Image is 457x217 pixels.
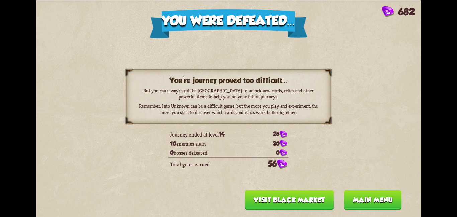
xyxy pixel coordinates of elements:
td: bosses defeated [168,148,255,157]
img: Gem.png [277,160,287,169]
td: 26 [255,129,289,139]
div: Gems [382,6,415,17]
td: enemies slain [168,139,255,148]
img: Gem.png [279,131,287,138]
p: Remember, Into Unknown can be a difficult game, but the more you play and experiment, the more yo... [139,103,318,115]
img: Gem.png [279,149,287,156]
button: Main menu [344,190,402,209]
span: 10 [170,140,176,147]
td: 30 [255,139,289,148]
td: 56 [255,157,289,170]
td: Total gems earned [168,157,255,170]
button: Visit Black Market [245,190,334,209]
td: 0 [255,148,289,157]
span: 0 [170,149,174,156]
h3: You're journey proved too difficult... [139,76,318,84]
div: You were defeated... [149,9,307,38]
p: But you can always visit the [GEOGRAPHIC_DATA] to unlock new cards, relics and other powerful ite... [139,87,318,100]
span: 14 [219,131,225,138]
img: Gem.png [382,6,394,17]
img: Gem.png [279,140,287,147]
td: Journey ended at level [168,129,255,139]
